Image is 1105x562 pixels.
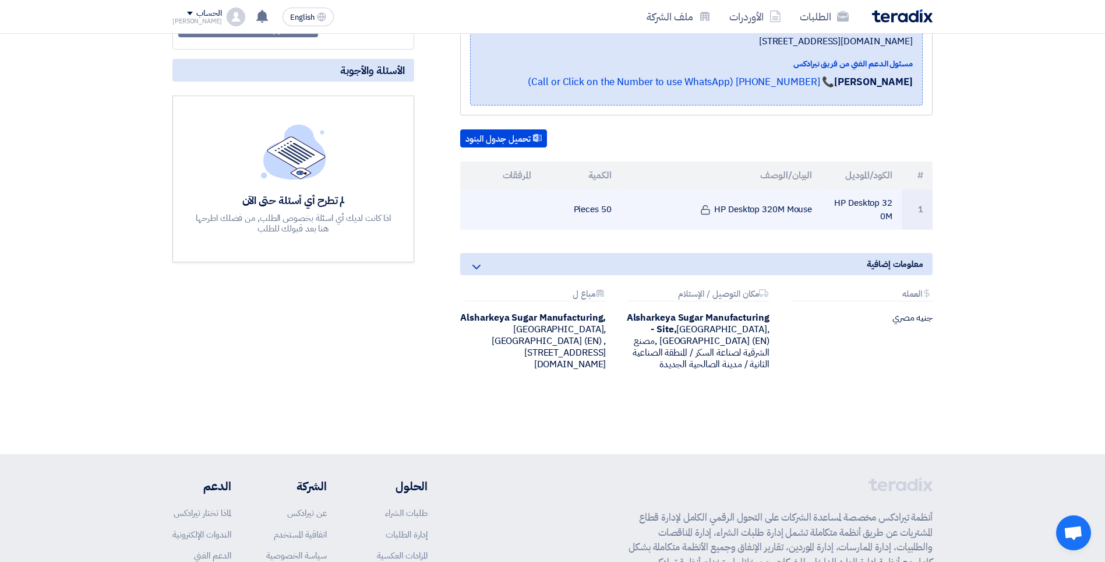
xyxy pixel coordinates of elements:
[623,312,769,370] div: [GEOGRAPHIC_DATA], [GEOGRAPHIC_DATA] (EN) ,مصنع الشرقية لصناعة السكر / المنطقة الصناعية الثانية /...
[460,129,547,148] button: تحميل جدول البنود
[541,161,621,189] th: الكمية
[377,549,428,562] a: المزادات العكسية
[261,124,326,179] img: empty_state_list.svg
[172,528,231,541] a: الندوات الإلكترونية
[290,13,315,22] span: English
[790,3,858,30] a: الطلبات
[227,8,245,26] img: profile_test.png
[637,3,720,30] a: ملف الشركة
[266,549,327,562] a: سياسة الخصوصية
[274,528,327,541] a: اتفاقية المستخدم
[195,194,393,207] div: لم تطرح أي أسئلة حتى الآن
[287,507,327,519] a: عن تيرادكس
[872,9,933,23] img: Teradix logo
[821,189,902,230] td: HP Desktop 320M
[283,8,334,26] button: English
[821,161,902,189] th: الكود/الموديل
[902,161,933,189] th: #
[792,289,933,301] div: العمله
[174,507,231,519] a: لماذا تختار تيرادكس
[460,311,606,325] b: Alsharkeya Sugar Manufacturing,
[172,477,231,495] li: الدعم
[720,3,790,30] a: الأوردرات
[627,311,769,336] b: Alsharkeya Sugar Manufacturing - Site,
[528,75,834,89] a: 📞 [PHONE_NUMBER] (Call or Click on the Number to use WhatsApp)
[465,289,606,301] div: مباع ل
[460,312,606,370] div: [GEOGRAPHIC_DATA], [GEOGRAPHIC_DATA] (EN) ,[STREET_ADDRESS][DOMAIN_NAME]
[621,161,822,189] th: البيان/الوصف
[787,312,933,324] div: جنيه مصري
[1056,515,1091,550] div: Open chat
[902,189,933,230] td: 1
[460,161,541,189] th: المرفقات
[340,64,405,77] span: الأسئلة والأجوبة
[480,20,913,48] span: [GEOGRAPHIC_DATA], [GEOGRAPHIC_DATA] (EN) ,[STREET_ADDRESS][DOMAIN_NAME]
[867,258,923,271] span: معلومات إضافية
[834,75,913,89] strong: [PERSON_NAME]
[541,189,621,230] td: 50 Pieces
[172,18,222,24] div: [PERSON_NAME]
[386,528,428,541] a: إدارة الطلبات
[621,189,822,230] td: HP Desktop 320M Mouse
[196,9,221,19] div: الحساب
[628,289,769,301] div: مكان التوصيل / الإستلام
[195,213,393,234] div: اذا كانت لديك أي اسئلة بخصوص الطلب, من فضلك اطرحها هنا بعد قبولك للطلب
[385,507,428,519] a: طلبات الشراء
[480,58,913,70] div: مسئول الدعم الفني من فريق تيرادكس
[266,477,327,495] li: الشركة
[194,549,231,562] a: الدعم الفني
[362,477,428,495] li: الحلول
